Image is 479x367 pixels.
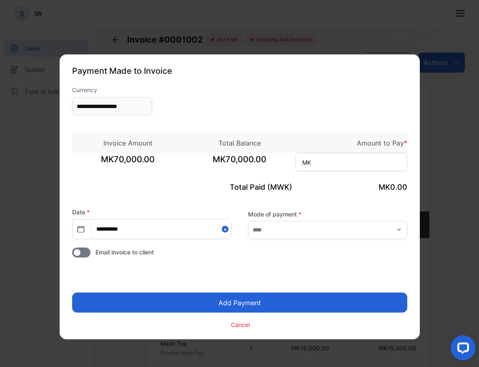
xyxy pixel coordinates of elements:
[231,320,250,329] p: Cancel
[72,293,407,313] button: Add Payment
[184,153,296,174] span: MK70,000.00
[248,209,407,218] label: Mode of payment
[72,209,90,216] label: Date
[444,332,479,367] iframe: LiveChat chat widget
[379,183,407,191] span: MK0.00
[72,65,407,77] p: Payment Made to Invoice
[95,248,154,256] span: Email invoice to client
[184,181,296,193] p: Total Paid (MWK)
[302,158,311,167] span: MK
[296,138,407,148] p: Amount to Pay
[72,85,152,94] label: Currency
[222,220,231,239] button: Close
[72,138,184,148] p: Invoice Amount
[72,153,184,174] span: MK70,000.00
[184,138,296,148] p: Total Balance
